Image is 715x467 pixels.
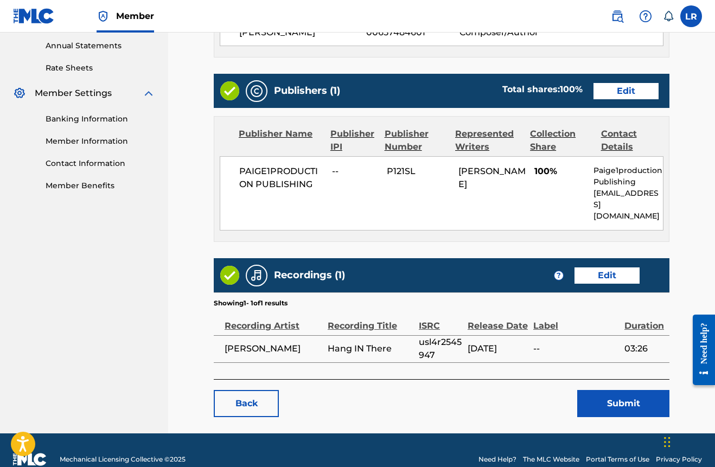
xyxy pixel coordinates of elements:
img: expand [142,87,155,100]
span: [DATE] [468,342,528,355]
img: Top Rightsholder [97,10,110,23]
div: Publisher Number [385,127,447,153]
div: Release Date [468,308,528,332]
span: P121SL [387,165,450,178]
img: MLC Logo [13,8,55,24]
img: Publishers [250,85,263,98]
img: search [611,10,624,23]
div: Publisher Name [239,127,322,153]
div: Represented Writers [455,127,522,153]
div: Collection Share [530,127,592,153]
span: usl4r2545947 [419,336,462,362]
img: Valid [220,81,239,100]
span: 00657484601 [366,26,459,39]
img: logo [13,453,47,466]
a: Member Benefits [46,180,155,191]
a: Back [214,390,279,417]
p: Paige1production Publishing [593,165,663,188]
div: Publisher IPI [330,127,376,153]
div: Notifications [663,11,674,22]
div: Duration [624,308,664,332]
span: Member [116,10,154,22]
a: Banking Information [46,113,155,125]
img: help [639,10,652,23]
a: Member Information [46,136,155,147]
a: Edit [593,83,659,99]
div: Recording Artist [225,308,322,332]
a: Contact Information [46,158,155,169]
div: Drag [664,426,671,458]
span: ? [554,271,563,280]
iframe: Resource Center [685,310,715,389]
span: [PERSON_NAME] [458,166,526,189]
span: Member Settings [35,87,112,100]
div: ISRC [419,308,462,332]
span: Hang IN There [328,342,413,355]
span: -- [332,165,379,178]
a: Rate Sheets [46,62,155,74]
span: 100% [534,165,585,178]
a: Privacy Policy [656,455,702,464]
span: PAIGE1PRODUCTION PUBLISHING [239,165,324,191]
img: Member Settings [13,87,26,100]
a: Annual Statements [46,40,155,52]
span: [PERSON_NAME] [239,26,366,39]
span: [PERSON_NAME] [225,342,322,355]
span: Mechanical Licensing Collective © 2025 [60,455,186,464]
p: [EMAIL_ADDRESS][DOMAIN_NAME] [593,188,663,222]
div: Label [533,308,619,332]
p: Showing 1 - 1 of 1 results [214,298,288,308]
a: Need Help? [478,455,516,464]
span: Composer/Author [459,26,544,39]
h5: Publishers (1) [274,85,340,97]
a: Public Search [607,5,628,27]
a: The MLC Website [523,455,579,464]
div: Total shares: [502,83,583,96]
a: Portal Terms of Use [586,455,649,464]
h5: Recordings (1) [274,269,345,282]
iframe: Chat Widget [661,415,715,467]
a: Edit [574,267,640,284]
span: -- [533,342,619,355]
div: Contact Details [601,127,663,153]
div: Help [635,5,656,27]
button: Submit [577,390,669,417]
img: Recordings [250,269,263,282]
span: 03:26 [624,342,664,355]
span: 100 % [560,84,583,94]
img: Valid [220,266,239,285]
div: Recording Title [328,308,413,332]
div: User Menu [680,5,702,27]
